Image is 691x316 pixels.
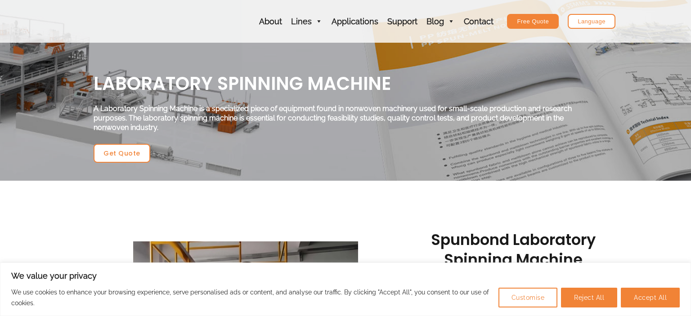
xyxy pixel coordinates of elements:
[507,14,559,29] a: Free Quote
[76,17,130,25] a: AZX Nonwoven Machine
[621,288,680,307] button: Accept All
[94,104,597,132] p: A Laboratory Spinning Machine is a specialized piece of equipment found in nonwoven machinery use...
[561,288,617,307] button: Reject All
[11,271,680,281] p: We value your privacy
[429,230,597,269] h2: Spunbond Laboratory Spinning Machine
[94,144,150,163] a: Get Quote
[103,150,140,156] span: Get Quote
[498,288,558,307] button: Customise
[94,72,597,95] h2: Laboratory Spinning Machine
[11,287,492,308] p: We use cookies to enhance your browsing experience, serve personalised ads or content, and analys...
[568,14,615,29] a: Language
